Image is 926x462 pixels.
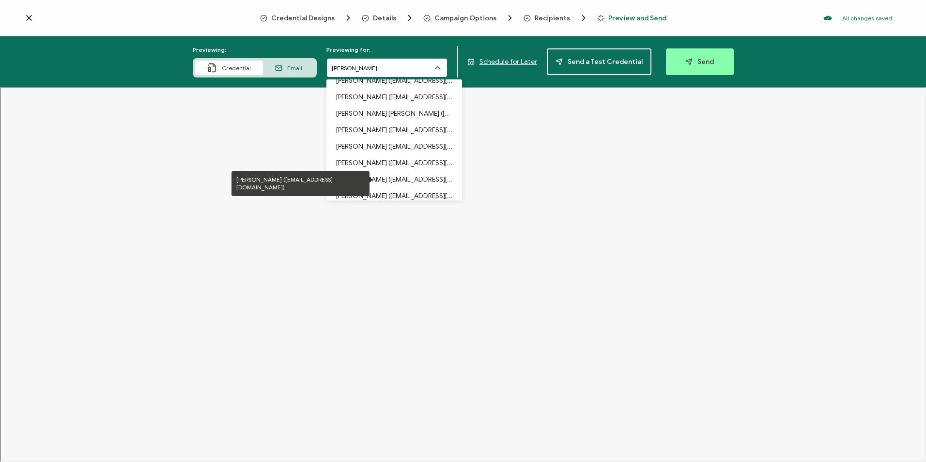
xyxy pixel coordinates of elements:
span: Schedule for Later [479,58,537,66]
button: Send a Test Credential [547,48,651,75]
span: Campaign Options [434,15,496,22]
div: Breadcrumb [260,13,666,23]
p: [PERSON_NAME] ([EMAIL_ADDRESS][DOMAIN_NAME]) [336,188,452,204]
span: Details [362,13,415,23]
iframe: Chat Widget [878,416,926,462]
span: Credential [222,64,251,72]
p: [PERSON_NAME] ([EMAIL_ADDRESS][DOMAIN_NAME]) [336,122,452,139]
p: [PERSON_NAME] ([EMAIL_ADDRESS][DOMAIN_NAME]) [336,89,452,106]
input: Search recipient [326,58,448,77]
span: Send a Test Credential [556,58,643,65]
button: Send [666,48,734,75]
p: [PERSON_NAME] ([EMAIL_ADDRESS][DOMAIN_NAME]) [336,139,452,155]
p: [PERSON_NAME] ([EMAIL_ADDRESS][DOMAIN_NAME]) [336,171,452,188]
span: Campaign Options [423,13,515,23]
span: Previewing for: [326,46,370,53]
span: Recipients [535,15,570,22]
span: Email [287,64,302,72]
span: Preview and Send [597,15,666,22]
p: [PERSON_NAME] [PERSON_NAME] ([EMAIL_ADDRESS][DOMAIN_NAME]) [336,106,452,122]
span: Recipients [524,13,588,23]
span: Credential Designs [271,15,335,22]
div: [PERSON_NAME] ([EMAIL_ADDRESS][DOMAIN_NAME]) [231,171,370,196]
p: [PERSON_NAME] ([EMAIL_ADDRESS][DOMAIN_NAME]) [336,155,452,171]
span: Preview and Send [608,15,666,22]
p: [PERSON_NAME] ([EMAIL_ADDRESS][DOMAIN_NAME]) [336,73,452,89]
span: Credential Designs [260,13,353,23]
span: Previewing: [193,46,226,53]
span: Send [685,58,714,65]
p: All changes saved [842,15,892,22]
span: Details [373,15,396,22]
